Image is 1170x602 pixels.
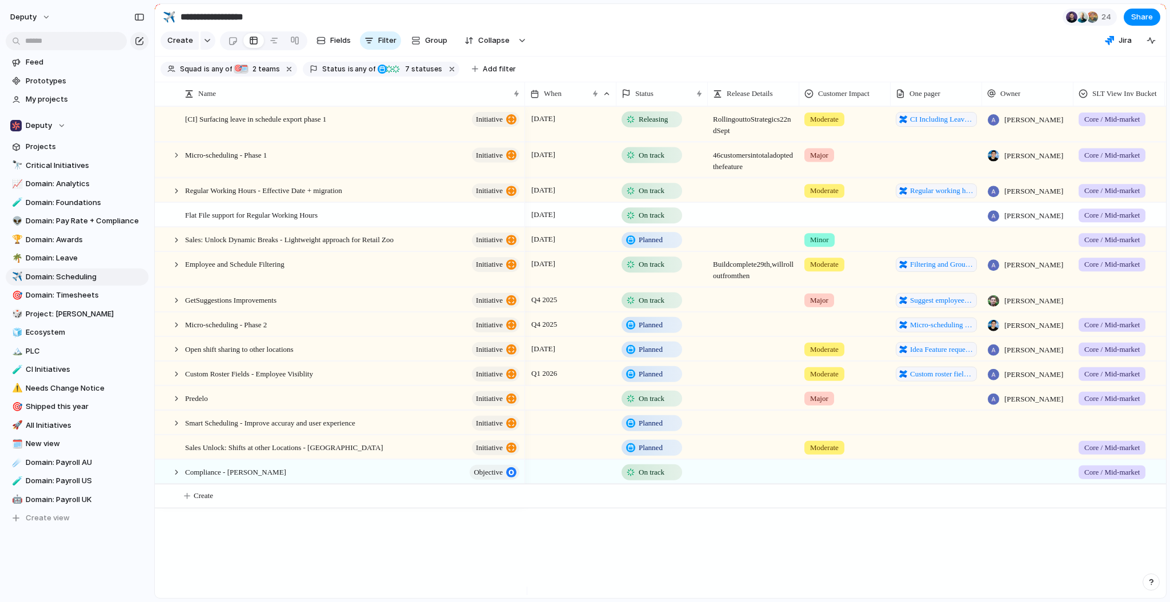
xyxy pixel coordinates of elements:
span: Regular working hours 2.0 pre-migration improvements [910,185,973,196]
div: 🤖Domain: Payroll UK [6,491,149,508]
button: Share [1124,9,1160,26]
span: initiative [476,439,503,455]
div: 🚀 [12,419,20,432]
span: [DATE] [528,112,558,126]
div: 🏆 [12,233,20,246]
button: Filter [360,31,401,50]
button: initiative [472,415,519,430]
span: [PERSON_NAME] [1004,186,1063,197]
button: 🗓️ [10,438,22,450]
div: 🔭 [12,159,20,172]
span: SLT View Inv Bucket [1092,88,1157,99]
div: 👽 [12,215,20,228]
button: Collapse [458,31,515,50]
span: Moderate [810,343,839,355]
span: Core / Mid-market [1084,210,1140,221]
a: 🔭Critical Initiatives [6,157,149,174]
button: Create [161,31,199,50]
span: Create view [26,512,70,524]
span: [PERSON_NAME] [1004,393,1063,404]
button: 👽 [10,215,22,227]
span: Project: [PERSON_NAME] [26,308,145,320]
button: initiative [472,112,519,127]
div: ✈️Domain: Scheduling [6,268,149,286]
span: Needs Change Notice [26,383,145,394]
a: 📈Domain: Analytics [6,175,149,192]
span: [PERSON_NAME] [1004,368,1063,380]
span: Domain: Timesheets [26,290,145,301]
div: ☄️ [12,456,20,469]
span: Micro-scheduling - Phase 1 [185,147,267,160]
div: ✈️ [12,270,20,283]
button: 🚀 [10,420,22,431]
span: [PERSON_NAME] [1004,295,1063,306]
span: Major [810,294,828,306]
span: [CI] Surfacing leave in schedule export phase 1 [185,112,326,125]
span: New view [26,438,145,450]
span: Sales Unlock: Shifts at other Locations - [GEOGRAPHIC_DATA] [185,440,383,453]
span: Share [1131,11,1153,23]
span: Core / Mid-market [1084,149,1140,160]
div: 🎯 [234,65,243,74]
span: Predelo [185,391,208,404]
span: Idea Feature request Shift sharing to other locations within the business [910,343,973,355]
button: initiative [472,147,519,162]
span: Q4 2025 [528,292,560,306]
a: 🎯Domain: Timesheets [6,287,149,304]
div: 🗓️ [12,438,20,451]
span: Projects [26,141,145,152]
button: initiative [472,257,519,272]
a: Custom roster fields - Team member visiblity [896,366,977,381]
span: When [544,88,562,99]
span: Planned [639,319,663,330]
span: On track [639,392,664,404]
button: ☄️ [10,457,22,468]
span: 7 [402,65,411,73]
span: initiative [476,292,503,308]
span: Employee and Schedule Filtering [185,257,285,270]
div: 🌴 [12,252,20,265]
span: Core / Mid-market [1084,259,1140,270]
span: [DATE] [528,257,558,271]
span: Owner [1000,88,1020,99]
span: GetSuggestions Improvements [185,292,277,306]
span: initiative [476,316,503,332]
span: Custom roster fields - Team member visiblity [910,368,973,379]
span: initiative [476,390,503,406]
a: ⚠️Needs Change Notice [6,380,149,397]
button: 🧪 [10,475,22,487]
a: 🧊Ecosystem [6,324,149,341]
span: Critical Initiatives [26,160,145,171]
span: Moderate [810,185,839,196]
span: [PERSON_NAME] [1004,319,1063,331]
span: Domain: Leave [26,252,145,264]
button: Group [406,31,453,50]
span: [PERSON_NAME] [1004,150,1063,161]
span: [PERSON_NAME] [1004,210,1063,222]
span: is [348,64,354,74]
span: Domain: Payroll US [26,475,145,487]
button: initiative [472,232,519,247]
button: 🏔️ [10,346,22,357]
span: Flat File support for Regular Working Hours [185,208,318,221]
span: statuses [402,64,442,74]
span: Domain: Analytics [26,178,145,190]
span: On track [639,149,664,160]
span: Smart Scheduling - Improve accuray and user experience [185,415,355,428]
a: 🧪CI Initiatives [6,361,149,378]
span: Domain: Foundations [26,197,145,208]
span: initiative [476,147,503,163]
div: 🗓️New view [6,435,149,452]
span: Domain: Pay Rate + Compliance [26,215,145,227]
span: CI Including Leave on the Schedule Export Week by Area and Team Member [910,114,973,125]
span: 24 [1101,11,1115,23]
span: Jira [1119,35,1132,46]
span: Core / Mid-market [1084,114,1140,125]
span: Filter [378,35,396,46]
span: 46 customers in total adopted the feature [708,143,799,172]
span: initiative [476,111,503,127]
span: initiative [476,415,503,431]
